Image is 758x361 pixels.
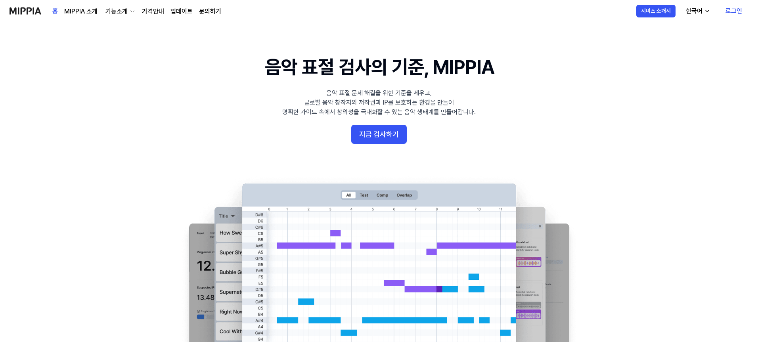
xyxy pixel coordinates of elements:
a: 가격안내 [142,7,164,16]
a: 문의하기 [199,7,221,16]
div: 한국어 [684,6,704,16]
a: 홈 [52,0,58,22]
img: main Image [173,176,585,342]
button: 기능소개 [104,7,136,16]
a: 업데이트 [170,7,193,16]
button: 한국어 [680,3,715,19]
button: 지금 검사하기 [351,125,407,144]
a: MIPPIA 소개 [64,7,98,16]
h1: 음악 표절 검사의 기준, MIPPIA [265,54,494,80]
div: 기능소개 [104,7,129,16]
div: 음악 표절 문제 해결을 위한 기준을 세우고, 글로벌 음악 창작자의 저작권과 IP를 보호하는 환경을 만들어 명확한 가이드 속에서 창의성을 극대화할 수 있는 음악 생태계를 만들어... [282,88,476,117]
button: 서비스 소개서 [636,5,676,17]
